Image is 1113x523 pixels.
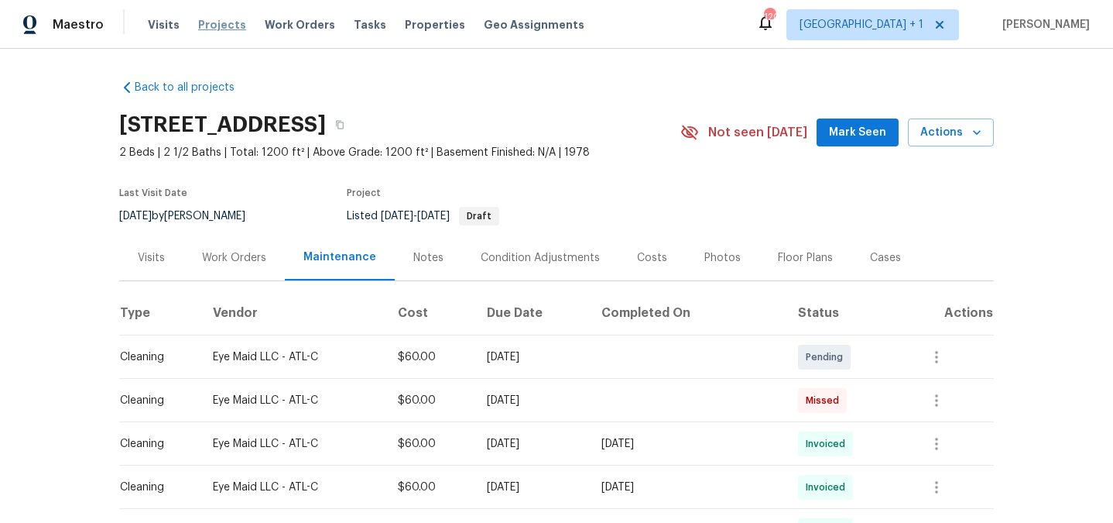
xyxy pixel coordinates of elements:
[213,436,373,452] div: Eye Maid LLC - ATL-C
[806,480,851,495] span: Invoiced
[920,123,981,143] span: Actions
[601,480,773,495] div: [DATE]
[413,250,443,266] div: Notes
[138,250,165,266] div: Visits
[119,292,200,335] th: Type
[213,349,373,365] div: Eye Maid LLC - ATL-C
[786,292,906,335] th: Status
[487,436,577,452] div: [DATE]
[385,292,474,335] th: Cost
[800,17,923,33] span: [GEOGRAPHIC_DATA] + 1
[764,9,775,25] div: 120
[119,145,680,160] span: 2 Beds | 2 1/2 Baths | Total: 1200 ft² | Above Grade: 1200 ft² | Basement Finished: N/A | 1978
[120,349,188,365] div: Cleaning
[200,292,385,335] th: Vendor
[398,393,462,408] div: $60.00
[870,250,901,266] div: Cases
[202,250,266,266] div: Work Orders
[589,292,786,335] th: Completed On
[119,211,152,222] span: [DATE]
[213,480,373,495] div: Eye Maid LLC - ATL-C
[148,17,180,33] span: Visits
[487,480,577,495] div: [DATE]
[461,212,498,221] span: Draft
[347,188,381,198] span: Project
[637,250,667,266] div: Costs
[303,249,376,265] div: Maintenance
[213,393,373,408] div: Eye Maid LLC - ATL-C
[908,119,994,147] button: Actions
[326,111,354,139] button: Copy Address
[481,250,600,266] div: Condition Adjustments
[778,250,833,266] div: Floor Plans
[398,349,462,365] div: $60.00
[708,125,807,140] span: Not seen [DATE]
[484,17,584,33] span: Geo Assignments
[347,211,499,222] span: Listed
[381,211,413,222] span: [DATE]
[354,19,386,30] span: Tasks
[906,292,994,335] th: Actions
[474,292,589,335] th: Due Date
[120,436,188,452] div: Cleaning
[417,211,450,222] span: [DATE]
[829,123,886,143] span: Mark Seen
[120,393,188,408] div: Cleaning
[198,17,246,33] span: Projects
[601,436,773,452] div: [DATE]
[119,207,264,225] div: by [PERSON_NAME]
[487,393,577,408] div: [DATE]
[405,17,465,33] span: Properties
[487,349,577,365] div: [DATE]
[398,480,462,495] div: $60.00
[806,436,851,452] span: Invoiced
[119,188,187,198] span: Last Visit Date
[119,117,326,132] h2: [STREET_ADDRESS]
[817,119,899,147] button: Mark Seen
[806,393,845,408] span: Missed
[996,17,1090,33] span: [PERSON_NAME]
[398,436,462,452] div: $60.00
[119,80,268,95] a: Back to all projects
[381,211,450,222] span: -
[806,349,849,365] span: Pending
[53,17,104,33] span: Maestro
[704,250,741,266] div: Photos
[265,17,335,33] span: Work Orders
[120,480,188,495] div: Cleaning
